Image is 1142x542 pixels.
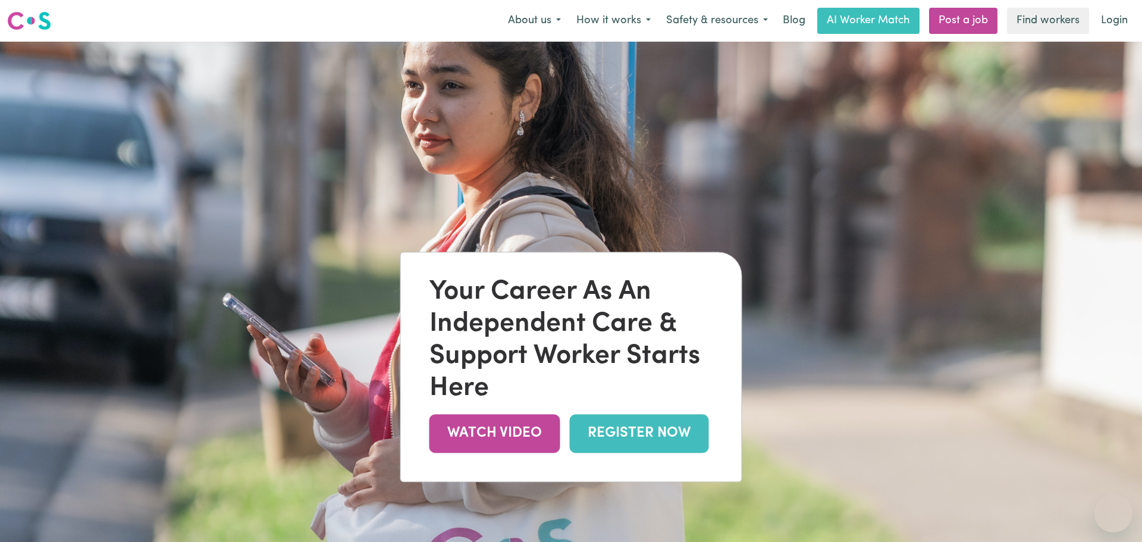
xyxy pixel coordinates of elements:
[570,414,709,453] a: REGISTER NOW
[1094,8,1135,34] a: Login
[929,8,997,34] a: Post a job
[1094,494,1132,532] iframe: Button to launch messaging window
[776,8,812,34] a: Blog
[7,10,51,32] img: Careseekers logo
[429,414,560,453] a: WATCH VIDEO
[1007,8,1089,34] a: Find workers
[817,8,920,34] a: AI Worker Match
[569,8,658,33] button: How it works
[500,8,569,33] button: About us
[7,7,51,35] a: Careseekers logo
[658,8,776,33] button: Safety & resources
[429,276,713,405] div: Your Career As An Independent Care & Support Worker Starts Here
